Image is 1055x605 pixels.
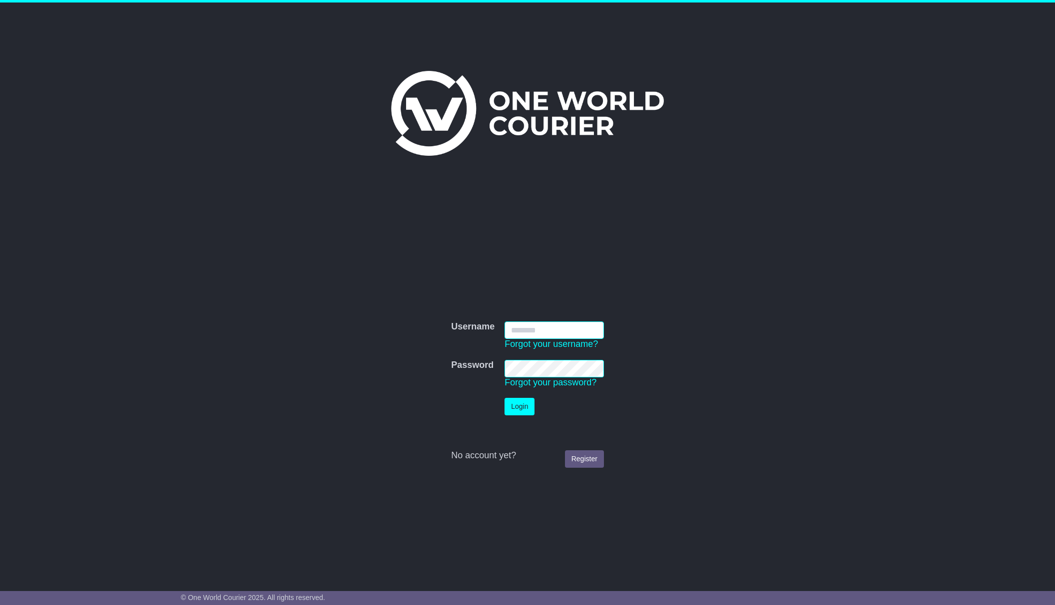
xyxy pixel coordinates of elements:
[451,321,495,332] label: Username
[505,377,596,387] a: Forgot your password?
[451,360,494,371] label: Password
[565,450,604,468] a: Register
[451,450,604,461] div: No account yet?
[505,398,534,415] button: Login
[391,71,664,156] img: One World
[505,339,598,349] a: Forgot your username?
[181,594,325,602] span: © One World Courier 2025. All rights reserved.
